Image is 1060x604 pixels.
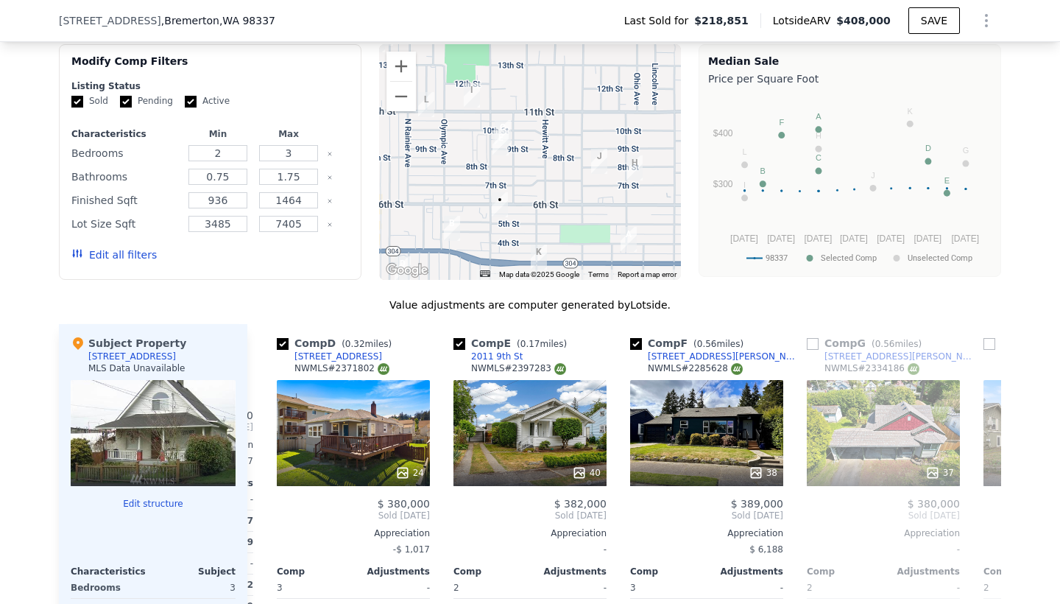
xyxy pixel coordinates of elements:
span: 3 [630,583,636,593]
div: Value adjustments are computer generated by Lotside . [59,298,1001,312]
span: Last Sold for [624,13,695,28]
span: $ 382,000 [554,498,607,510]
img: NWMLS Logo [731,363,743,375]
text: K [908,107,914,116]
div: Comp F [630,336,749,351]
img: NWMLS Logo [908,363,919,375]
button: Clear [327,222,333,228]
text: C [816,153,821,162]
a: 2011 9th St [453,351,523,362]
div: 1747 Burwell St [531,245,547,270]
span: 2 [983,583,989,593]
div: Comp E [453,336,573,351]
div: Comp [807,566,883,577]
text: Selected Comp [821,253,877,263]
span: $ 380,000 [378,498,430,510]
text: 98337 [766,253,788,263]
span: ( miles) [688,339,749,349]
div: Adjustments [883,566,960,577]
a: Terms (opens in new tab) [588,270,609,278]
div: [STREET_ADDRESS] [294,351,382,362]
div: 2008 9th St [495,120,511,145]
span: ( miles) [866,339,928,349]
text: H [816,131,821,140]
svg: A chart. [708,89,992,273]
text: I [743,180,746,189]
a: [STREET_ADDRESS] [277,351,382,362]
div: Comp [983,566,1060,577]
span: Sold [DATE] [277,510,430,522]
div: Modify Comp Filters [71,54,349,80]
div: Finished Sqft [71,190,180,211]
text: [DATE] [914,233,941,244]
span: , Bremerton [161,13,275,28]
div: Adjustments [707,566,783,577]
button: Zoom in [386,52,416,81]
div: Subject Property [71,336,186,351]
button: Keyboard shortcuts [480,270,490,277]
div: Lot Size Sqft [71,214,180,234]
label: Pending [120,95,173,108]
div: 1242 7th St [626,155,643,180]
div: 40 [572,466,601,480]
span: ( miles) [336,339,397,349]
div: Price per Square Foot [708,69,992,89]
span: ( miles) [511,339,573,349]
div: Min [185,128,250,140]
button: SAVE [908,7,960,34]
div: NWMLS # 2397283 [471,362,566,375]
a: [STREET_ADDRESS][PERSON_NAME] [807,351,978,362]
div: Bedrooms [71,577,150,598]
div: - [356,577,430,598]
button: Clear [327,198,333,204]
div: Adjustments [353,566,430,577]
div: Characteristics [71,566,153,577]
span: $ 6,188 [749,544,783,555]
div: Comp [630,566,707,577]
img: NWMLS Logo [554,363,566,375]
span: Sold [DATE] [807,510,960,522]
div: [STREET_ADDRESS] [88,351,176,362]
div: [STREET_ADDRESS][PERSON_NAME] [648,351,801,362]
div: 3 [156,577,236,598]
span: Sold [DATE] [630,510,783,522]
button: Show Options [972,6,1001,35]
div: Subject [153,566,236,577]
span: -$ 1,017 [393,544,430,555]
div: Appreciation [630,527,783,539]
img: Google [383,261,431,280]
text: [DATE] [951,233,979,244]
div: MLS Data Unavailable [88,362,185,374]
text: [DATE] [730,233,758,244]
input: Pending [120,96,132,108]
div: 2011 9th St [492,130,509,155]
div: Appreciation [807,527,960,539]
div: 1527 8th St [591,149,607,174]
span: , WA 98337 [219,15,275,27]
button: Edit all filters [71,247,157,262]
text: [DATE] [840,233,868,244]
div: Appreciation [453,527,607,539]
button: Edit structure [71,498,236,510]
div: NWMLS # 2371802 [294,362,389,375]
div: 37 [925,466,954,480]
text: [DATE] [767,233,795,244]
text: [DATE] [877,233,905,244]
img: NWMLS Logo [378,363,389,375]
div: 2118 11th St [464,82,480,108]
div: 1940 5th St [492,192,508,217]
span: Lotside ARV [773,13,836,28]
span: 2 [453,583,459,593]
a: [STREET_ADDRESS][PERSON_NAME] [630,351,801,362]
div: [STREET_ADDRESS][PERSON_NAME] [824,351,978,362]
div: - [453,539,607,560]
label: Sold [71,95,108,108]
span: 0.32 [345,339,365,349]
span: $ 389,000 [731,498,783,510]
div: Comp D [277,336,397,351]
text: E [944,176,950,185]
div: 2011 9th St [471,351,523,362]
div: 2319 11th St [418,92,434,117]
div: - [807,539,960,560]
